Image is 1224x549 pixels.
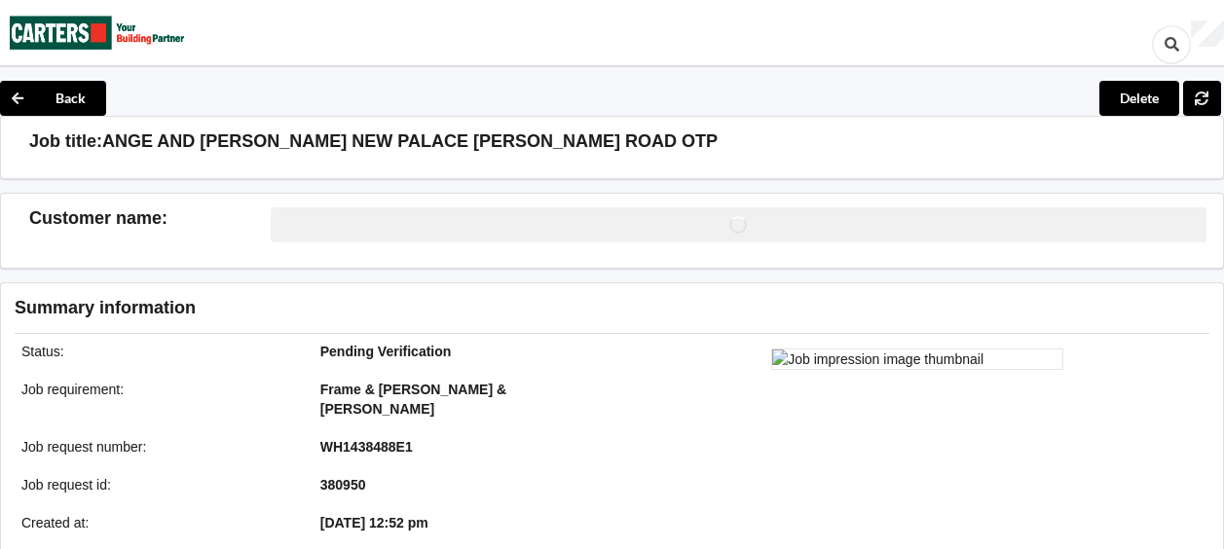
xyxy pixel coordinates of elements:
[8,437,307,457] div: Job request number :
[8,513,307,532] div: Created at :
[1191,20,1224,48] div: User Profile
[320,382,506,417] b: Frame & [PERSON_NAME] & [PERSON_NAME]
[320,439,413,455] b: WH1438488E1
[8,380,307,419] div: Job requirement :
[29,207,271,230] h3: Customer name :
[8,342,307,361] div: Status :
[771,348,1063,370] img: Job impression image thumbnail
[102,130,718,153] h3: ANGE AND [PERSON_NAME] NEW PALACE [PERSON_NAME] ROAD OTP
[320,344,452,359] b: Pending Verification
[10,1,185,64] img: Carters
[8,475,307,494] div: Job request id :
[29,130,102,153] h3: Job title:
[320,477,366,493] b: 380950
[1099,81,1179,116] button: Delete
[15,297,904,319] h3: Summary information
[320,515,428,531] b: [DATE] 12:52 pm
